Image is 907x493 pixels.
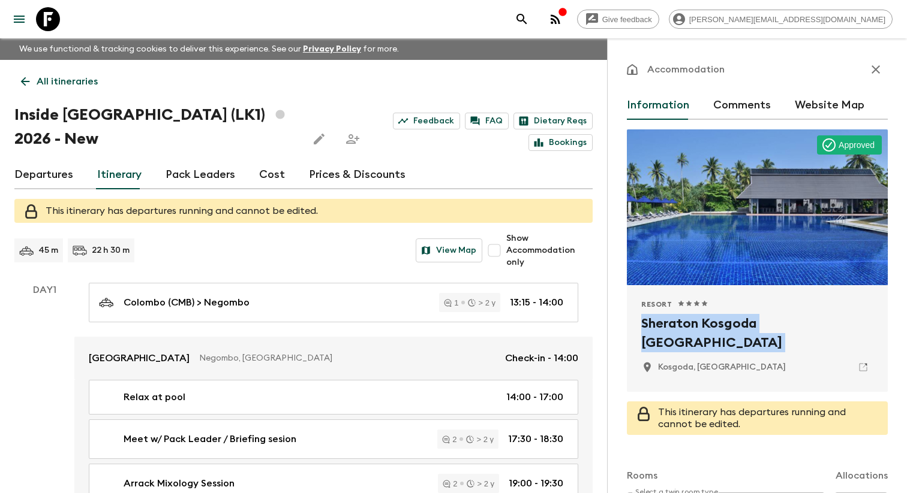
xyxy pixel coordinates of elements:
a: Cost [259,161,285,189]
button: Website Map [795,91,864,120]
span: This itinerary has departures running and cannot be edited. [46,206,318,216]
p: [GEOGRAPHIC_DATA] [89,351,190,365]
p: Accommodation [647,62,725,77]
p: 14:00 - 17:00 [506,390,563,404]
a: Itinerary [97,161,142,189]
p: 13:15 - 14:00 [510,295,563,310]
a: Privacy Policy [303,45,361,53]
a: All itineraries [14,69,104,93]
p: Day 1 [14,283,74,297]
div: Photo of Sheraton Kosgoda Turtle Beach Resort [627,129,888,285]
p: Relax at pool [124,390,185,404]
a: [GEOGRAPHIC_DATA]Negombo, [GEOGRAPHIC_DATA]Check-in - 14:00 [74,337,593,380]
a: Prices & Discounts [309,161,406,189]
p: Negombo, [GEOGRAPHIC_DATA] [199,352,495,364]
p: 22 h 30 m [92,244,130,256]
p: Meet w/ Pack Leader / Briefing sesion [124,432,296,446]
p: 19:00 - 19:30 [509,476,563,491]
a: Colombo (CMB) > Negombo1> 2 y13:15 - 14:00 [89,283,578,322]
p: Kosgoda, Sri Lanka [658,361,786,373]
button: Information [627,91,689,120]
span: [PERSON_NAME][EMAIL_ADDRESS][DOMAIN_NAME] [683,15,892,24]
p: Approved [839,139,875,151]
button: search adventures [510,7,534,31]
div: 2 [442,435,456,443]
div: > 2 y [468,299,495,307]
p: Arrack Mixology Session [124,476,235,491]
div: [PERSON_NAME][EMAIL_ADDRESS][DOMAIN_NAME] [669,10,893,29]
div: 1 [444,299,458,307]
span: Give feedback [596,15,659,24]
a: Pack Leaders [166,161,235,189]
p: 45 m [38,244,58,256]
button: menu [7,7,31,31]
p: Colombo (CMB) > Negombo [124,295,250,310]
span: Show Accommodation only [506,232,593,268]
button: View Map [416,238,482,262]
p: Allocations [836,468,888,483]
a: Give feedback [577,10,659,29]
a: FAQ [465,113,509,129]
div: > 2 y [467,480,494,488]
a: Relax at pool14:00 - 17:00 [89,380,578,415]
p: We use functional & tracking cookies to deliver this experience. See our for more. [14,38,404,60]
p: Rooms [627,468,657,483]
div: > 2 y [466,435,494,443]
a: Bookings [528,134,593,151]
button: Comments [713,91,771,120]
p: 17:30 - 18:30 [508,432,563,446]
h1: Inside [GEOGRAPHIC_DATA] (LK1) 2026 - New [14,103,298,151]
button: Edit this itinerary [307,127,331,151]
a: Departures [14,161,73,189]
a: Feedback [393,113,460,129]
a: Dietary Reqs [513,113,593,129]
p: All itineraries [37,74,98,89]
span: Share this itinerary [341,127,365,151]
h2: Sheraton Kosgoda [GEOGRAPHIC_DATA] [641,314,873,352]
span: Resort [641,300,672,309]
p: Check-in - 14:00 [505,351,578,365]
span: This itinerary has departures running and cannot be edited. [658,407,846,429]
a: Meet w/ Pack Leader / Briefing sesion2> 2 y17:30 - 18:30 [89,419,578,459]
div: 2 [443,480,457,488]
